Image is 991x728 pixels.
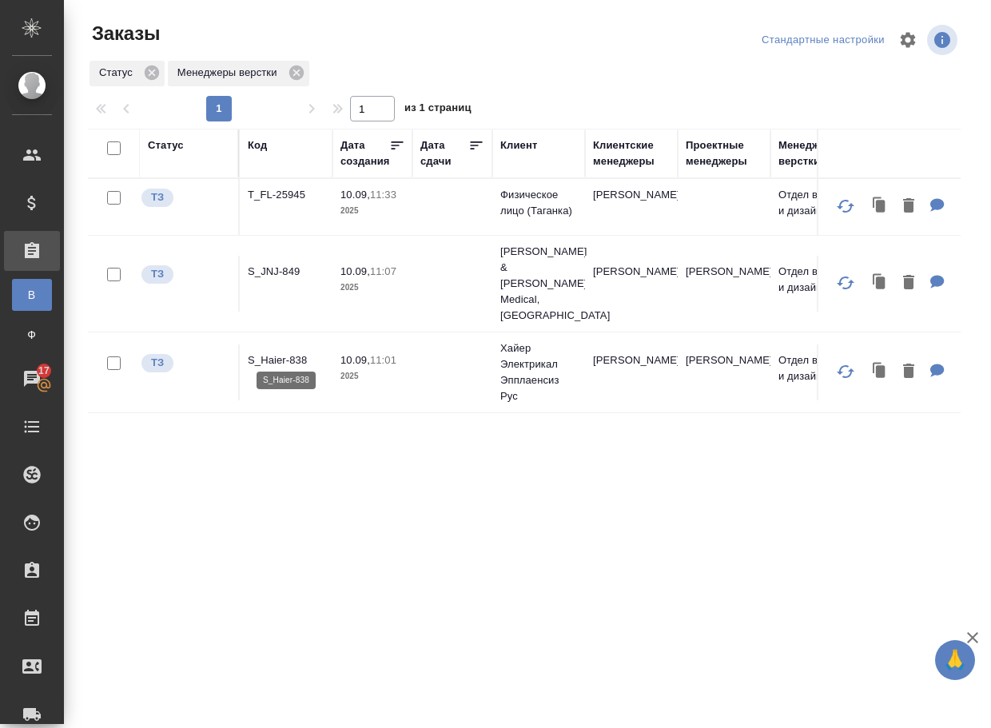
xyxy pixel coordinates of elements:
[340,189,370,201] p: 10.09,
[935,640,975,680] button: 🙏
[826,352,865,391] button: Обновить
[12,279,52,311] a: В
[340,368,404,384] p: 2025
[778,137,855,169] div: Менеджеры верстки
[686,137,762,169] div: Проектные менеджеры
[168,61,309,86] div: Менеджеры верстки
[248,187,324,203] p: T_FL-25945
[140,352,230,374] div: Выставляет КМ при отправке заказа на расчет верстке (для тикета) или для уточнения сроков на прои...
[404,98,472,121] span: из 1 страниц
[865,267,895,300] button: Клонировать
[865,356,895,388] button: Клонировать
[865,190,895,223] button: Клонировать
[895,190,922,223] button: Удалить
[941,643,969,677] span: 🙏
[248,264,324,280] p: S_JNJ-849
[151,355,164,371] p: ТЗ
[420,137,468,169] div: Дата сдачи
[148,137,184,153] div: Статус
[585,179,678,235] td: [PERSON_NAME]
[895,356,922,388] button: Удалить
[826,187,865,225] button: Обновить
[678,256,770,312] td: [PERSON_NAME]
[248,137,267,153] div: Код
[248,352,324,368] p: S_Haier-838
[4,359,60,399] a: 17
[177,65,283,81] p: Менеджеры верстки
[140,264,230,285] div: Выставляет КМ при отправке заказа на расчет верстке (для тикета) или для уточнения сроков на прои...
[340,354,370,366] p: 10.09,
[778,352,855,384] p: Отдел верстки и дизайна
[593,137,670,169] div: Клиентские менеджеры
[151,189,164,205] p: ТЗ
[12,319,52,351] a: Ф
[140,187,230,209] div: Выставляет КМ при отправке заказа на расчет верстке (для тикета) или для уточнения сроков на прои...
[678,344,770,400] td: [PERSON_NAME]
[340,203,404,219] p: 2025
[370,354,396,366] p: 11:01
[20,327,44,343] span: Ф
[927,25,961,55] span: Посмотреть информацию
[500,137,537,153] div: Клиент
[370,265,396,277] p: 11:07
[826,264,865,302] button: Обновить
[340,137,389,169] div: Дата создания
[758,28,889,53] div: split button
[585,344,678,400] td: [PERSON_NAME]
[895,267,922,300] button: Удалить
[500,187,577,219] p: Физическое лицо (Таганка)
[90,61,165,86] div: Статус
[500,340,577,404] p: Хайер Электрикал Эпплаенсиз Рус
[778,264,855,296] p: Отдел верстки и дизайна
[889,21,927,59] span: Настроить таблицу
[88,21,160,46] span: Заказы
[29,363,59,379] span: 17
[370,189,396,201] p: 11:33
[340,280,404,296] p: 2025
[585,256,678,312] td: [PERSON_NAME]
[20,287,44,303] span: В
[778,187,855,219] p: Отдел верстки и дизайна
[500,244,577,324] p: [PERSON_NAME] & [PERSON_NAME] Medical, [GEOGRAPHIC_DATA]
[151,266,164,282] p: ТЗ
[99,65,138,81] p: Статус
[340,265,370,277] p: 10.09,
